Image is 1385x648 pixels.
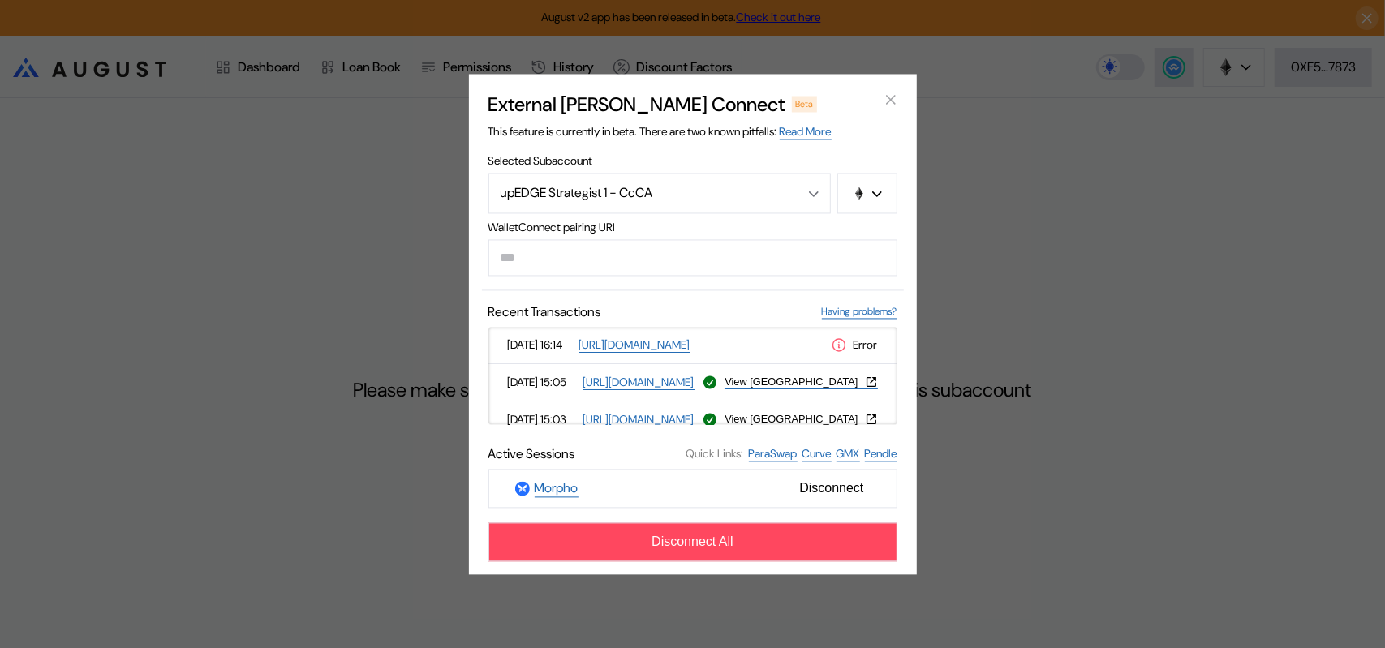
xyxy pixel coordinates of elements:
button: View [GEOGRAPHIC_DATA] [725,413,877,426]
a: [URL][DOMAIN_NAME] [583,375,695,390]
span: Selected Subaccount [488,153,897,168]
span: WalletConnect pairing URI [488,220,897,234]
a: [URL][DOMAIN_NAME] [583,412,695,427]
button: close modal [878,87,904,113]
button: View [GEOGRAPHIC_DATA] [725,375,877,388]
span: Disconnect [793,474,870,502]
div: Error [831,337,878,354]
span: Quick Links: [686,447,744,461]
h2: External [PERSON_NAME] Connect [488,92,785,117]
span: Disconnect All [652,534,733,549]
span: Active Sessions [488,445,575,462]
span: [DATE] 15:03 [508,413,577,427]
span: Recent Transactions [488,303,601,320]
span: This feature is currently in beta. There are two known pitfalls: [488,124,832,139]
a: Morpho [535,479,579,497]
span: [DATE] 15:05 [508,375,577,390]
a: Having problems? [822,305,897,319]
a: Curve [802,446,832,461]
button: chain logo [837,173,897,213]
a: [URL][DOMAIN_NAME] [579,337,690,353]
a: GMX [837,446,860,461]
a: ParaSwap [749,446,798,461]
a: Read More [780,124,832,139]
button: Disconnect All [488,522,897,561]
div: Beta [792,96,818,112]
img: chain logo [853,187,866,200]
div: upEDGE Strategist 1 - CcCA [501,185,784,202]
button: Open menu [488,173,831,213]
img: Morpho [515,481,530,496]
button: MorphoMorphoDisconnect [488,469,897,508]
a: Pendle [865,446,897,461]
a: View [GEOGRAPHIC_DATA] [725,413,877,427]
span: [DATE] 16:14 [508,338,573,353]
